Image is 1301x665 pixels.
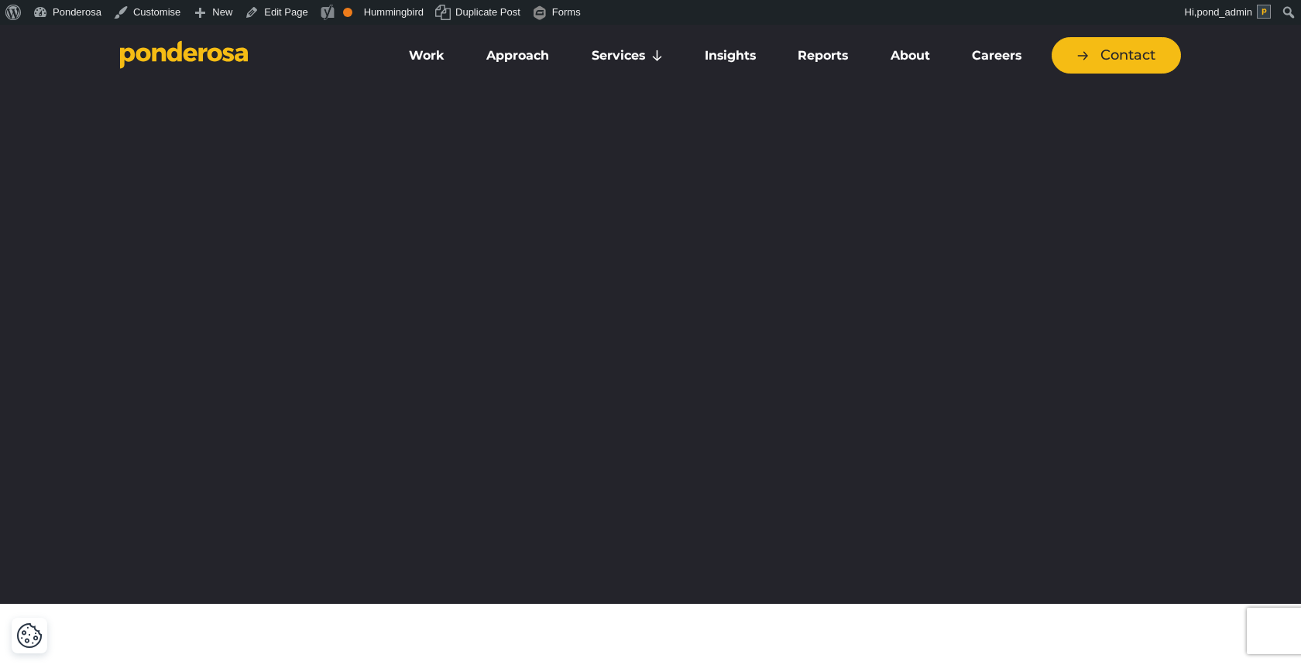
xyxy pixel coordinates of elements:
a: Go to homepage [120,40,368,71]
div: OK [343,8,352,17]
button: Cookie Settings [16,622,43,649]
img: Revisit consent button [16,622,43,649]
a: Services [574,39,681,72]
span: pond_admin [1196,6,1252,18]
a: Careers [954,39,1039,72]
a: Insights [687,39,774,72]
a: About [872,39,947,72]
a: Contact [1052,37,1181,74]
a: Work [391,39,462,72]
a: Approach [469,39,567,72]
a: Reports [780,39,866,72]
